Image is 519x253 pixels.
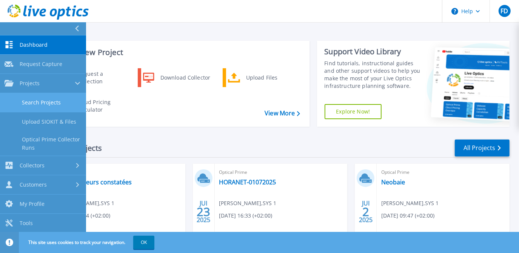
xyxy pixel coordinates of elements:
[133,236,154,249] button: OK
[455,140,510,156] a: All Projects
[242,70,298,85] div: Upload Files
[362,209,369,215] span: 2
[20,162,45,169] span: Collectors
[325,104,382,119] a: Explore Now!
[57,178,132,186] a: Apres lenteurs constatées
[325,47,420,57] div: Support Video Library
[157,70,214,85] div: Download Collector
[219,168,343,176] span: Optical Prime
[53,68,131,87] a: Request a Collection
[501,8,508,14] span: FD
[325,60,420,90] div: Find tutorials, instructional guides and other support videos to help you make the most of your L...
[57,168,181,176] span: Optical Prime
[265,110,300,117] a: View More
[381,212,434,220] span: [DATE] 09:47 (+02:00)
[21,236,154,249] span: This site uses cookies to track your navigation.
[359,198,373,225] div: JUI 2025
[20,80,40,87] span: Projects
[54,48,300,57] h3: Start a New Project
[219,199,277,207] span: [PERSON_NAME] , SYS 1
[381,168,505,176] span: Optical Prime
[219,212,273,220] span: [DATE] 16:33 (+02:00)
[223,68,300,87] a: Upload Files
[74,70,129,85] div: Request a Collection
[197,209,210,215] span: 23
[196,198,211,225] div: JUI 2025
[219,178,276,186] a: HORANET-01072025
[20,181,47,188] span: Customers
[20,220,33,227] span: Tools
[20,61,62,67] span: Request Capture
[381,178,405,186] a: Neobaie
[20,201,45,207] span: My Profile
[138,68,215,87] a: Download Collector
[53,97,131,115] a: Cloud Pricing Calculator
[20,41,48,48] span: Dashboard
[73,98,129,113] div: Cloud Pricing Calculator
[381,199,439,207] span: [PERSON_NAME] , SYS 1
